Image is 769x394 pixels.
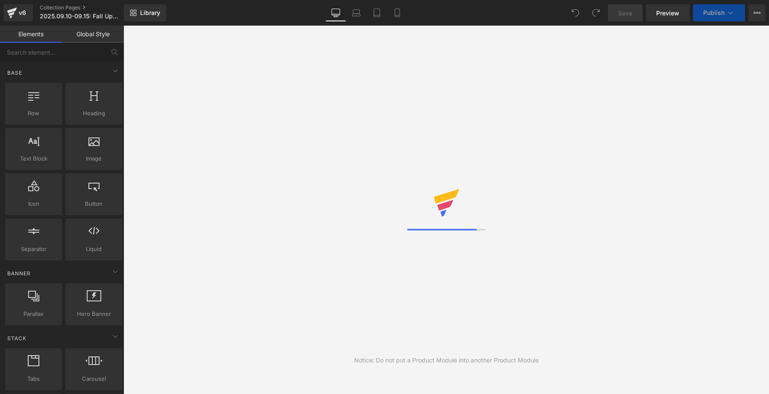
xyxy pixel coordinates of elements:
span: Image [68,154,120,163]
a: v6 [3,4,33,21]
span: Banner [6,269,32,277]
a: New Library [124,4,166,21]
button: More [748,4,766,21]
span: Publish [703,9,725,16]
span: Icon [8,199,59,208]
button: Undo [567,4,584,21]
span: Carousel [68,374,120,383]
span: Tabs [8,374,59,383]
span: Hero Banner [68,309,120,318]
span: 2025.09.10-09.15: Fall Upgrade Event [40,13,122,20]
a: Mobile [387,4,408,21]
button: Publish [693,4,745,21]
span: Stack [6,334,27,342]
span: Library [140,9,160,17]
a: Preview [646,4,690,21]
div: Notice: Do not put a Product Module into another Product Module [354,356,539,365]
span: Separator [8,245,59,254]
span: Save [618,9,632,18]
span: Preview [656,9,679,18]
a: Collection Pages [40,4,138,11]
span: Base [6,69,23,77]
a: Desktop [326,4,346,21]
span: Button [68,199,120,208]
span: Liquid [68,245,120,254]
a: Tablet [367,4,387,21]
span: Heading [68,109,120,118]
a: Laptop [346,4,367,21]
span: Parallax [8,309,59,318]
div: v6 [17,7,28,18]
button: Redo [587,4,605,21]
span: Row [8,109,59,118]
a: Global Style [62,26,124,43]
span: Text Block [8,154,59,163]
